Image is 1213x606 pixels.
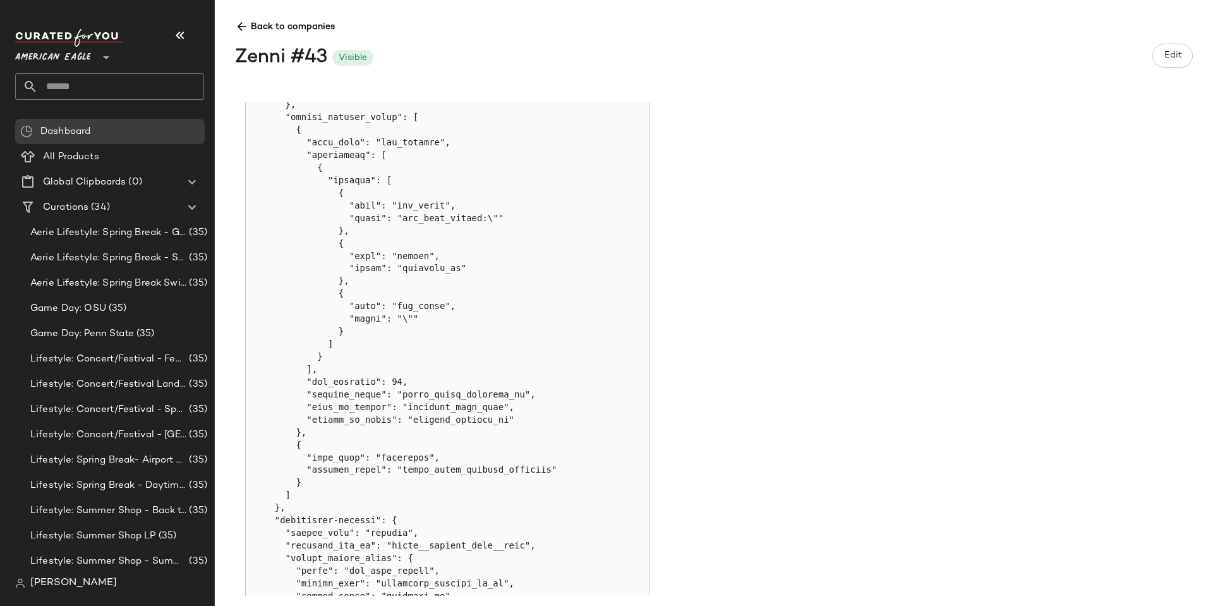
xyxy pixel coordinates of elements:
span: (34) [88,200,110,215]
img: svg%3e [20,125,33,138]
span: Aerie Lifestyle: Spring Break - Sporty [30,251,186,265]
span: American Eagle [15,43,91,66]
span: (35) [186,478,207,493]
span: [PERSON_NAME] [30,576,117,591]
span: (35) [186,554,207,569]
img: cfy_white_logo.C9jOOHJF.svg [15,29,123,47]
img: svg%3e [15,578,25,588]
span: (35) [186,276,207,291]
span: Lifestyle: Summer Shop - Summer Abroad [30,554,186,569]
span: Lifestyle: Concert/Festival - [GEOGRAPHIC_DATA] [30,428,186,442]
span: (35) [134,327,155,341]
span: Lifestyle: Spring Break - Daytime Casual [30,478,186,493]
span: Lifestyle: Summer Shop LP [30,529,156,543]
span: Curations [43,200,88,215]
span: Game Day: Penn State [30,327,134,341]
span: Aerie Lifestyle: Spring Break Swimsuits Landing Page [30,276,186,291]
span: (35) [186,251,207,265]
span: (35) [186,428,207,442]
span: All Products [43,150,99,164]
span: Back to companies [235,10,1193,33]
span: Lifestyle: Concert/Festival - Sporty [30,403,186,417]
span: Game Day: OSU [30,301,106,316]
span: Aerie Lifestyle: Spring Break - Girly/Femme [30,226,186,240]
span: (35) [106,301,127,316]
span: Lifestyle: Summer Shop - Back to School Essentials [30,504,186,518]
span: (35) [186,504,207,518]
span: (35) [186,453,207,468]
span: Edit [1163,51,1181,61]
div: Zenni #43 [235,44,327,72]
span: Dashboard [40,124,90,139]
div: Visible [339,51,367,64]
span: Lifestyle: Spring Break- Airport Style [30,453,186,468]
span: (35) [156,529,177,543]
span: Global Clipboards [43,175,126,190]
span: (35) [186,403,207,417]
span: (35) [186,226,207,240]
span: Lifestyle: Concert/Festival Landing Page [30,377,186,392]
span: (35) [186,352,207,367]
span: (0) [126,175,142,190]
span: (35) [186,377,207,392]
span: Lifestyle: Concert/Festival - Femme [30,352,186,367]
button: Edit [1152,44,1193,68]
